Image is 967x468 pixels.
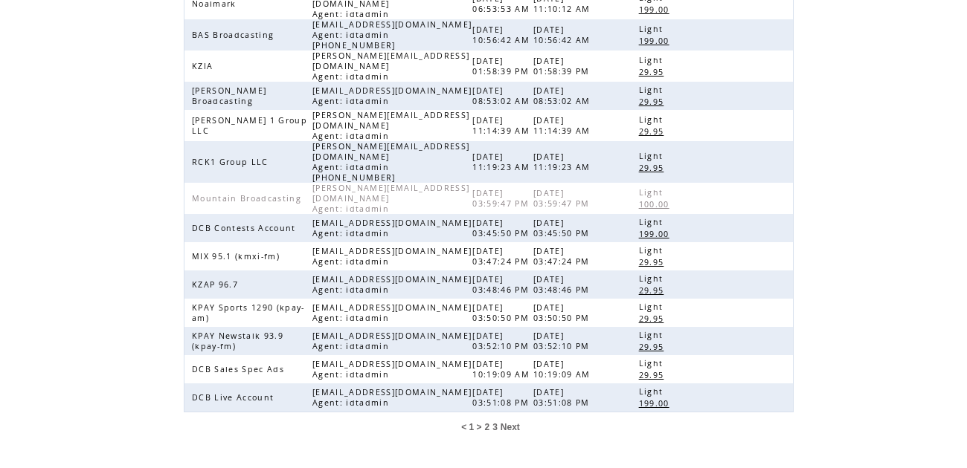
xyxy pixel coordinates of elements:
a: 199.00 [639,34,677,47]
span: 29.95 [639,285,668,296]
span: [EMAIL_ADDRESS][DOMAIN_NAME] Agent: idtadmin [312,274,472,295]
span: [DATE] 03:52:10 PM [533,331,594,351]
span: [PERSON_NAME][EMAIL_ADDRESS][DOMAIN_NAME] Agent: idtadmin [312,183,469,214]
span: [DATE] 10:56:42 AM [472,25,533,45]
span: 199.00 [639,4,673,15]
span: [DATE] 11:14:39 AM [472,115,533,136]
a: Next [501,422,520,432]
span: Light [639,245,667,256]
a: 199.00 [639,3,677,16]
span: 199.00 [639,229,673,239]
span: [PERSON_NAME][EMAIL_ADDRESS][DOMAIN_NAME] Agent: idtadmin [312,51,469,82]
span: MIX 95.1 (kmxi-fm) [192,251,283,261]
a: 199.00 [639,397,677,409]
span: [DATE] 01:58:39 PM [472,56,533,77]
span: Light [639,330,667,340]
span: Light [639,85,667,95]
span: [EMAIL_ADDRESS][DOMAIN_NAME] Agent: idtadmin [312,218,472,238]
a: 2 [484,422,489,432]
span: Mountain Broadcasting [192,193,305,204]
a: 100.00 [639,198,677,210]
span: KZAP 96.7 [192,279,242,290]
a: 29.95 [639,161,672,174]
span: [DATE] 10:19:09 AM [472,359,533,380]
span: 199.00 [639,36,673,46]
a: 29.95 [639,340,672,353]
a: 199.00 [639,227,677,240]
a: 29.95 [639,312,672,325]
span: Light [639,55,667,65]
span: [DATE] 03:45:50 PM [533,218,594,238]
span: [DATE] 03:52:10 PM [472,331,533,351]
span: 100.00 [639,199,673,209]
span: [DATE] 01:58:39 PM [533,56,594,77]
span: 29.95 [639,370,668,380]
span: [DATE] 10:19:09 AM [533,359,594,380]
span: [DATE] 03:47:24 PM [533,246,594,267]
span: Light [639,217,667,227]
span: BAS Broadcasting [192,30,277,40]
span: [DATE] 03:48:46 PM [533,274,594,295]
span: Light [639,151,667,161]
span: DCB Contests Account [192,223,300,233]
span: [EMAIL_ADDRESS][DOMAIN_NAME] Agent: idtadmin [312,387,472,408]
span: [DATE] 03:50:50 PM [472,302,533,323]
a: 29.95 [639,65,672,78]
span: [DATE] 03:51:08 PM [533,387,594,408]
span: DCB Sales Spec Ads [192,364,288,374]
span: 29.95 [639,67,668,77]
span: KZIA [192,61,216,71]
span: 29.95 [639,342,668,352]
span: < 1 > [461,422,481,432]
span: RCK1 Group LLC [192,157,272,167]
a: 29.95 [639,125,672,137]
span: KPAY Sports 1290 (kpay-am) [192,302,305,323]
span: 199.00 [639,398,673,409]
span: [DATE] 11:19:23 AM [472,152,533,172]
span: [EMAIL_ADDRESS][DOMAIN_NAME] Agent: idtadmin [PHONE_NUMBER] [312,19,472,51]
span: 29.95 [639,97,668,107]
span: Light [639,24,667,34]
span: KPAY Newstalk 93.9 (kpay-fm) [192,331,283,351]
span: [DATE] 08:53:02 AM [472,85,533,106]
span: 29.95 [639,257,668,267]
span: [DATE] 03:59:47 PM [472,188,533,209]
span: Light [639,358,667,368]
span: [DATE] 08:53:02 AM [533,85,594,106]
span: [EMAIL_ADDRESS][DOMAIN_NAME] Agent: idtadmin [312,359,472,380]
span: [DATE] 03:50:50 PM [533,302,594,323]
span: [PERSON_NAME] 1 Group LLC [192,115,307,136]
span: DCB Live Account [192,392,277,403]
span: [DATE] 03:51:08 PM [472,387,533,408]
span: [EMAIL_ADDRESS][DOMAIN_NAME] Agent: idtadmin [312,302,472,323]
a: 29.95 [639,256,672,268]
span: Light [639,114,667,125]
a: 29.95 [639,95,672,108]
span: [DATE] 03:47:24 PM [472,246,533,267]
span: [DATE] 03:59:47 PM [533,188,594,209]
span: [DATE] 10:56:42 AM [533,25,594,45]
span: Light [639,187,667,198]
span: Light [639,273,667,284]
span: [EMAIL_ADDRESS][DOMAIN_NAME] Agent: idtadmin [312,85,472,106]
span: 29.95 [639,163,668,173]
a: 3 [492,422,498,432]
span: [DATE] 03:45:50 PM [472,218,533,238]
a: 29.95 [639,368,672,381]
span: [PERSON_NAME][EMAIL_ADDRESS][DOMAIN_NAME] Agent: idtadmin [312,110,469,141]
span: [EMAIL_ADDRESS][DOMAIN_NAME] Agent: idtadmin [312,246,472,267]
span: Light [639,302,667,312]
span: [EMAIL_ADDRESS][DOMAIN_NAME] Agent: idtadmin [312,331,472,351]
span: 29.95 [639,313,668,324]
span: [DATE] 03:48:46 PM [472,274,533,295]
a: 29.95 [639,284,672,296]
span: 29.95 [639,126,668,137]
span: [PERSON_NAME] Broadcasting [192,85,266,106]
span: [PERSON_NAME][EMAIL_ADDRESS][DOMAIN_NAME] Agent: idtadmin [PHONE_NUMBER] [312,141,469,183]
span: [DATE] 11:19:23 AM [533,152,594,172]
span: [DATE] 11:14:39 AM [533,115,594,136]
span: Light [639,386,667,397]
